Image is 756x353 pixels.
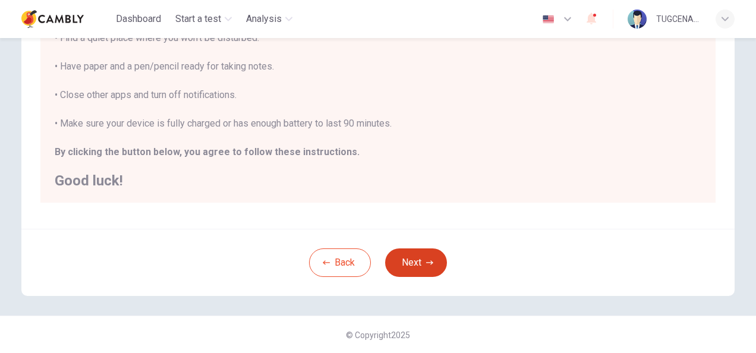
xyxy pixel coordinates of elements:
[385,248,447,277] button: Next
[541,15,556,24] img: en
[309,248,371,277] button: Back
[21,7,84,31] img: Cambly logo
[241,8,297,30] button: Analysis
[55,174,701,188] h2: Good luck!
[346,330,410,340] span: © Copyright 2025
[175,12,221,26] span: Start a test
[628,10,647,29] img: Profile picture
[21,7,111,31] a: Cambly logo
[116,12,161,26] span: Dashboard
[55,146,360,157] b: By clicking the button below, you agree to follow these instructions.
[171,8,237,30] button: Start a test
[656,12,701,26] div: TUGCENAZ OFKELI
[246,12,282,26] span: Analysis
[111,8,166,30] button: Dashboard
